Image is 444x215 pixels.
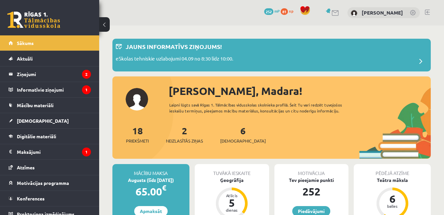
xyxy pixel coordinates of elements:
i: 1 [82,148,91,156]
div: Tuvākā ieskaite [195,164,269,177]
span: Aktuāli [17,56,33,62]
span: Mācību materiāli [17,102,54,108]
legend: Informatīvie ziņojumi [17,82,91,97]
legend: Ziņojumi [17,66,91,82]
a: [PERSON_NAME] [362,9,403,16]
a: 81 xp [281,8,297,14]
span: Neizlasītās ziņas [166,138,203,144]
a: Ziņojumi2 [9,66,91,82]
span: Konferences [17,195,45,201]
div: [PERSON_NAME], Madara! [169,83,431,99]
span: 81 [281,8,288,15]
a: 6[DEMOGRAPHIC_DATA] [220,125,266,144]
div: balles [383,204,402,208]
span: Digitālie materiāli [17,133,56,139]
div: 252 [274,184,349,199]
a: Informatīvie ziņojumi1 [9,82,91,97]
a: Rīgas 1. Tālmācības vidusskola [7,12,60,28]
div: Ģeogrāfija [195,177,269,184]
span: [DEMOGRAPHIC_DATA] [220,138,266,144]
a: Digitālie materiāli [9,129,91,144]
span: 252 [264,8,273,15]
span: Priekšmeti [126,138,149,144]
div: Teātra māksla [354,177,431,184]
a: Mācību materiāli [9,98,91,113]
a: Aktuāli [9,51,91,66]
span: mP [274,8,280,14]
a: Atzīmes [9,160,91,175]
p: Jauns informatīvs ziņojums! [126,42,222,51]
div: dienas [222,208,242,212]
a: Konferences [9,191,91,206]
div: Pēdējā atzīme [354,164,431,177]
a: 2Neizlasītās ziņas [166,125,203,144]
a: 18Priekšmeti [126,125,149,144]
a: Jauns informatīvs ziņojums! eSkolas tehniskie uzlabojumi 04.09 no 8:30 līdz 10:00. [116,42,427,68]
span: [DEMOGRAPHIC_DATA] [17,118,69,124]
a: Motivācijas programma [9,175,91,191]
a: Maksājumi1 [9,144,91,159]
img: Madara Karziņina [351,10,357,17]
p: eSkolas tehniskie uzlabojumi 04.09 no 8:30 līdz 10:00. [116,55,233,64]
div: Augusts (līdz [DATE]) [112,177,189,184]
i: 2 [82,70,91,79]
span: € [162,183,166,193]
div: Mācību maksa [112,164,189,177]
div: 65.00 [112,184,189,199]
div: 5 [222,197,242,208]
div: Tev pieejamie punkti [274,177,349,184]
div: Atlicis [222,193,242,197]
i: 1 [82,85,91,94]
a: 252 mP [264,8,280,14]
span: xp [289,8,293,14]
div: 6 [383,193,402,204]
span: Motivācijas programma [17,180,69,186]
span: Sākums [17,40,34,46]
span: Atzīmes [17,164,35,170]
a: Sākums [9,35,91,51]
div: Laipni lūgts savā Rīgas 1. Tālmācības vidusskolas skolnieka profilā. Šeit Tu vari redzēt tuvojošo... [169,102,360,114]
legend: Maksājumi [17,144,91,159]
div: Motivācija [274,164,349,177]
a: [DEMOGRAPHIC_DATA] [9,113,91,128]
